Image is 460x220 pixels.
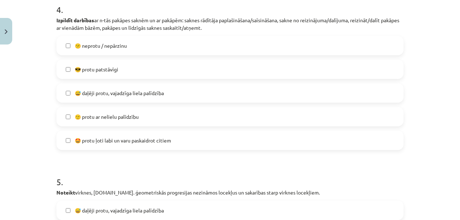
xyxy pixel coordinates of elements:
img: icon-close-lesson-0947bae3869378f0d4975bcd49f059093ad1ed9edebbc8119c70593378902aed.svg [5,29,8,34]
span: 😎 protu patstāvīgi [75,66,118,73]
span: 😕 neprotu / nepārzinu [75,42,127,50]
span: 🙂 protu ar nelielu palīdzību [75,113,139,121]
input: 😅 daļēji protu, vajadzīga liela palīdzība [66,208,70,213]
input: 😕 neprotu / nepārzinu [66,43,70,48]
span: 🤩 protu ļoti labi un varu paskaidrot citiem [75,137,171,144]
input: 😅 daļēji protu, vajadzīga liela palīdzība [66,91,70,95]
b: Noteikt [56,189,75,196]
input: 🙂 protu ar nelielu palīdzību [66,114,70,119]
b: Izpildīt darbības [56,17,94,23]
input: 😎 protu patstāvīgi [66,67,70,72]
p: ar n-tās pakāpes saknēm un ar pakāpēm: saknes rādītāja paplašināšana/saīsināšana, sakne no reizin... [56,17,404,32]
p: virknes, [DOMAIN_NAME]. ģeometriskās progresijas nezināmos locekļus un sakarības starp virknes lo... [56,189,404,196]
span: 😅 daļēji protu, vajadzīga liela palīdzība [75,207,164,214]
h1: 5 . [56,164,404,187]
span: 😅 daļēji protu, vajadzīga liela palīdzība [75,89,164,97]
input: 🤩 protu ļoti labi un varu paskaidrot citiem [66,138,70,143]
